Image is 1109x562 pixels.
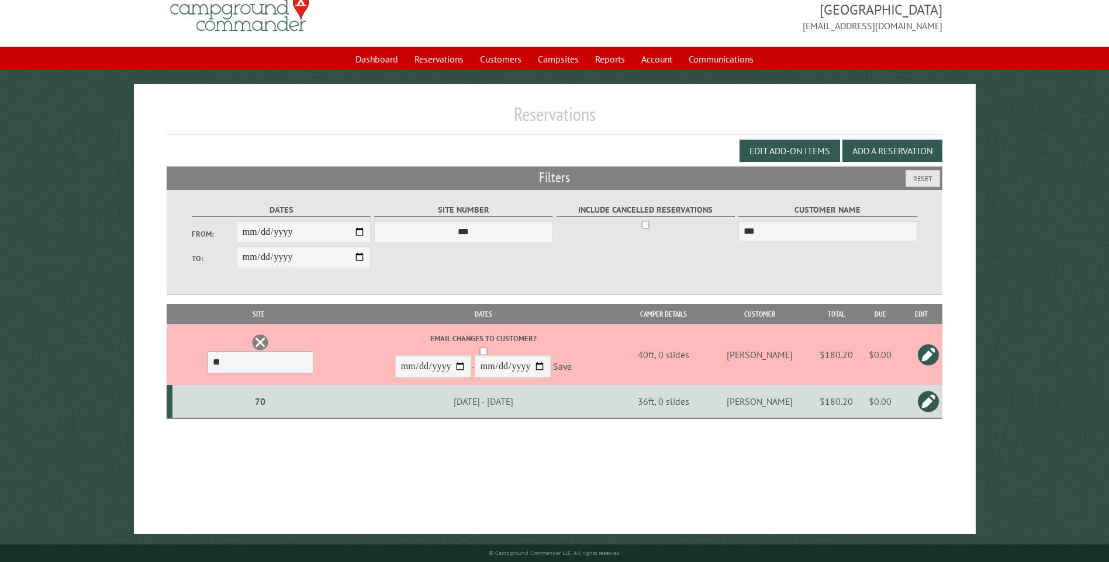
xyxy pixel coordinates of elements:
th: Site [172,304,345,324]
button: Edit Add-on Items [740,140,840,162]
td: [PERSON_NAME] [706,385,813,418]
small: © Campground Commander LLC. All rights reserved. [489,549,621,557]
td: 36ft, 0 slides [621,385,706,418]
td: $180.20 [813,385,860,418]
th: Total [813,304,860,324]
a: Campsites [531,48,586,70]
th: Edit [900,304,942,324]
a: Delete this reservation [251,334,269,351]
td: 40ft, 0 slides [621,324,706,385]
h2: Filters [167,166,942,189]
th: Dates [345,304,621,324]
button: Reset [906,170,940,187]
label: Site Number [374,203,552,217]
h1: Reservations [167,103,942,135]
a: Reports [588,48,632,70]
label: Email changes to customer? [347,333,619,344]
a: Communications [682,48,761,70]
label: From: [192,228,236,240]
th: Camper Details [621,304,706,324]
th: Customer [706,304,813,324]
label: Dates [192,203,370,217]
a: Save [553,361,572,373]
th: Due [860,304,901,324]
div: - [347,333,619,380]
label: Include Cancelled Reservations [557,203,735,217]
div: 70 [177,396,343,407]
td: [PERSON_NAME] [706,324,813,385]
td: $0.00 [860,324,901,385]
a: Account [634,48,679,70]
button: Add a Reservation [842,140,942,162]
td: $180.20 [813,324,860,385]
label: Customer Name [738,203,917,217]
a: Reservations [407,48,471,70]
div: [DATE] - [DATE] [347,396,619,407]
td: $0.00 [860,385,901,418]
a: Customers [473,48,528,70]
label: To: [192,253,236,264]
a: Dashboard [348,48,405,70]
